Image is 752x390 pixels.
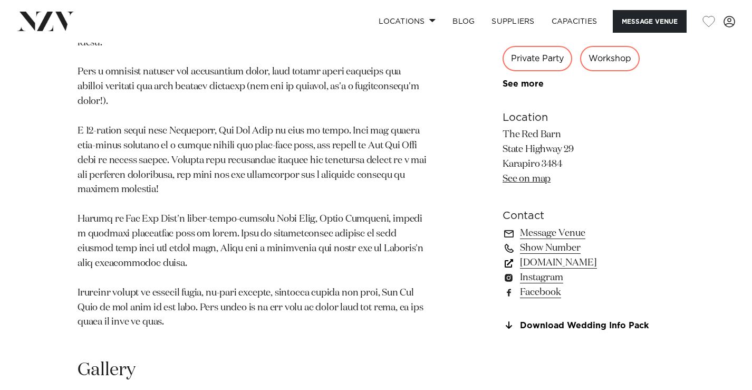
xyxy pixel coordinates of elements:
[613,10,687,33] button: Message Venue
[503,270,674,285] a: Instagram
[17,12,74,31] img: nzv-logo.png
[503,208,674,224] h6: Contact
[483,10,543,33] a: SUPPLIERS
[503,321,674,330] a: Download Wedding Info Pack
[370,10,444,33] a: Locations
[543,10,606,33] a: Capacities
[503,128,674,187] p: The Red Barn State Highway 29 Karapiro 3484
[503,255,674,270] a: [DOMAIN_NAME]
[503,241,674,255] a: Show Number
[503,46,572,71] div: Private Party
[503,174,551,184] a: See on map
[444,10,483,33] a: BLOG
[503,285,674,300] a: Facebook
[580,46,640,71] div: Workshop
[503,226,674,241] a: Message Venue
[78,358,136,382] h2: Gallery
[503,110,674,126] h6: Location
